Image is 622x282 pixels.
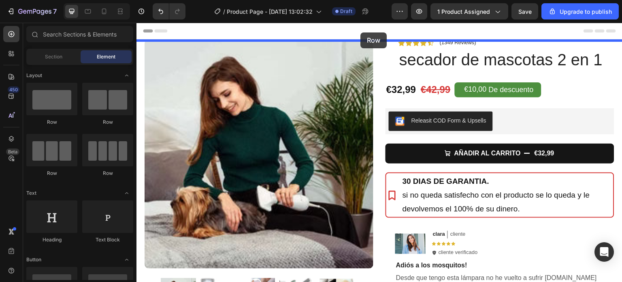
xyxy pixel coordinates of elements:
span: Element [97,53,115,60]
div: Beta [6,149,19,155]
span: Save [518,8,532,15]
span: Layout [26,72,42,79]
span: / [223,7,225,16]
span: Section [45,53,62,60]
div: Row [26,170,77,177]
button: Upgrade to publish [541,3,619,19]
input: Search Sections & Elements [26,26,133,42]
span: Toggle open [120,69,133,82]
span: Text [26,189,36,197]
div: Undo/Redo [153,3,185,19]
button: 7 [3,3,60,19]
button: Save [511,3,538,19]
div: Open Intercom Messenger [594,242,614,262]
button: 1 product assigned [430,3,508,19]
div: Row [82,170,133,177]
span: Toggle open [120,187,133,200]
span: Draft [340,8,352,15]
div: Text Block [82,236,133,243]
span: 1 product assigned [437,7,490,16]
span: Toggle open [120,253,133,266]
div: 450 [8,86,19,93]
span: Product Page - [DATE] 13:02:32 [227,7,313,16]
div: Row [82,118,133,126]
div: Heading [26,236,77,243]
span: Button [26,256,41,263]
p: 7 [53,6,57,16]
iframe: Design area [136,23,622,282]
div: Row [26,118,77,126]
div: Upgrade to publish [548,7,612,16]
